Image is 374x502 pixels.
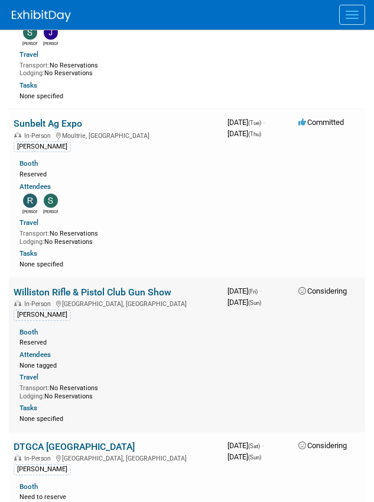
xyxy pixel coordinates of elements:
[14,455,21,461] img: In-Person Event
[43,208,58,215] div: Sarah Young
[227,298,261,307] span: [DATE]
[44,25,58,40] img: Justin Armstrong
[248,443,260,449] span: (Sat)
[24,455,54,462] span: In-Person
[23,25,37,40] img: Steve Phillips
[14,141,71,152] div: [PERSON_NAME]
[19,50,38,59] a: Travel
[44,194,58,208] img: Sarah Young
[263,118,265,127] span: -
[19,59,218,78] div: No Reservations No Reservations
[14,287,171,298] a: Williston Rifle & Pistol Club Gun Show
[248,300,261,306] span: (Sun)
[298,118,344,127] span: Committed
[19,373,38,381] a: Travel
[19,62,50,69] span: Transport:
[19,159,38,168] a: Booth
[19,392,44,400] span: Lodging:
[14,310,71,320] div: [PERSON_NAME]
[227,129,261,138] span: [DATE]
[24,132,54,140] span: In-Person
[227,118,265,127] span: [DATE]
[19,227,218,246] div: No Reservations No Reservations
[227,287,261,295] span: [DATE]
[14,130,218,140] div: Moultrie, [GEOGRAPHIC_DATA]
[19,81,37,89] a: Tasks
[19,249,37,258] a: Tasks
[248,120,261,126] span: (Tue)
[19,260,63,268] span: None specified
[14,132,21,138] img: In-Person Event
[14,453,218,462] div: [GEOGRAPHIC_DATA], [GEOGRAPHIC_DATA]
[19,350,51,359] a: Attendees
[14,300,21,306] img: In-Person Event
[14,118,82,129] a: Sunbelt Ag Expo
[14,298,218,308] div: [GEOGRAPHIC_DATA], [GEOGRAPHIC_DATA]
[259,287,261,295] span: -
[22,208,37,215] div: Rob Young
[248,131,261,137] span: (Thu)
[24,300,54,308] span: In-Person
[248,454,261,461] span: (Sun)
[19,404,37,412] a: Tasks
[298,441,347,450] span: Considering
[19,168,218,179] div: Reserved
[227,441,264,450] span: [DATE]
[19,230,50,237] span: Transport:
[19,238,44,246] span: Lodging:
[19,182,51,191] a: Attendees
[19,415,63,423] span: None specified
[23,194,37,208] img: Rob Young
[19,328,38,336] a: Booth
[19,384,50,392] span: Transport:
[262,441,264,450] span: -
[12,10,71,22] img: ExhibitDay
[19,92,63,100] span: None specified
[19,218,38,227] a: Travel
[43,40,58,47] div: Justin Armstrong
[14,464,71,475] div: [PERSON_NAME]
[22,40,37,47] div: Steve Phillips
[19,491,218,501] div: Need to reserve
[14,441,135,452] a: DTGCA [GEOGRAPHIC_DATA]
[248,288,258,295] span: (Fri)
[19,382,218,400] div: No Reservations No Reservations
[298,287,347,295] span: Considering
[339,5,365,25] button: Menu
[19,482,38,491] a: Booth
[19,69,44,77] span: Lodging:
[227,452,261,461] span: [DATE]
[19,359,227,370] div: None tagged
[19,336,218,347] div: Reserved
